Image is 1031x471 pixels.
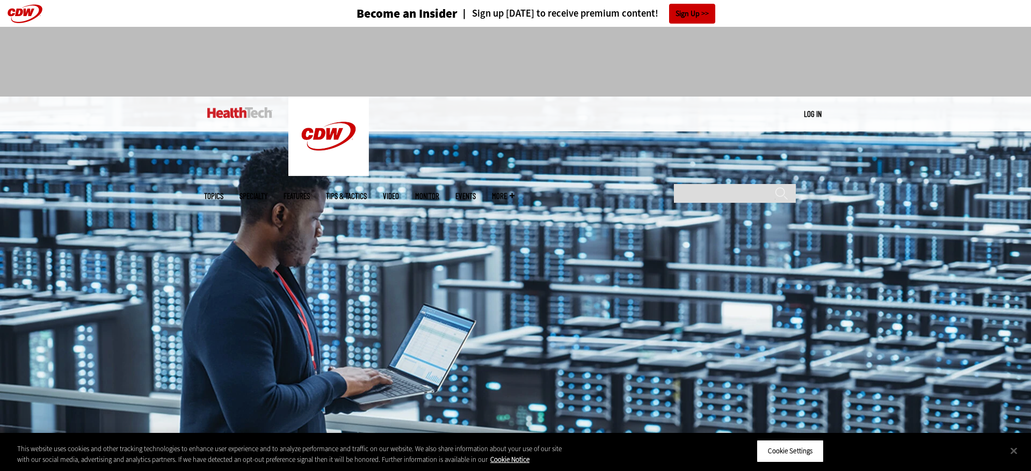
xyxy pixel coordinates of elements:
a: Events [455,192,476,200]
a: Features [284,192,310,200]
a: MonITor [415,192,439,200]
a: Sign up [DATE] to receive premium content! [458,9,658,19]
a: CDW [288,167,369,179]
a: Tips & Tactics [326,192,367,200]
button: Close [1002,439,1026,462]
div: This website uses cookies and other tracking technologies to enhance user experience and to analy... [17,444,567,465]
span: Topics [204,192,223,200]
a: More information about your privacy [490,455,529,464]
img: Home [288,97,369,176]
a: Log in [804,109,822,119]
img: Home [207,107,272,118]
h3: Become an Insider [357,8,458,20]
iframe: advertisement [320,38,711,86]
a: Become an Insider [316,8,458,20]
div: User menu [804,108,822,120]
a: Sign Up [669,4,715,24]
span: More [492,192,514,200]
a: Video [383,192,399,200]
button: Cookie Settings [757,440,824,462]
span: Specialty [239,192,267,200]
